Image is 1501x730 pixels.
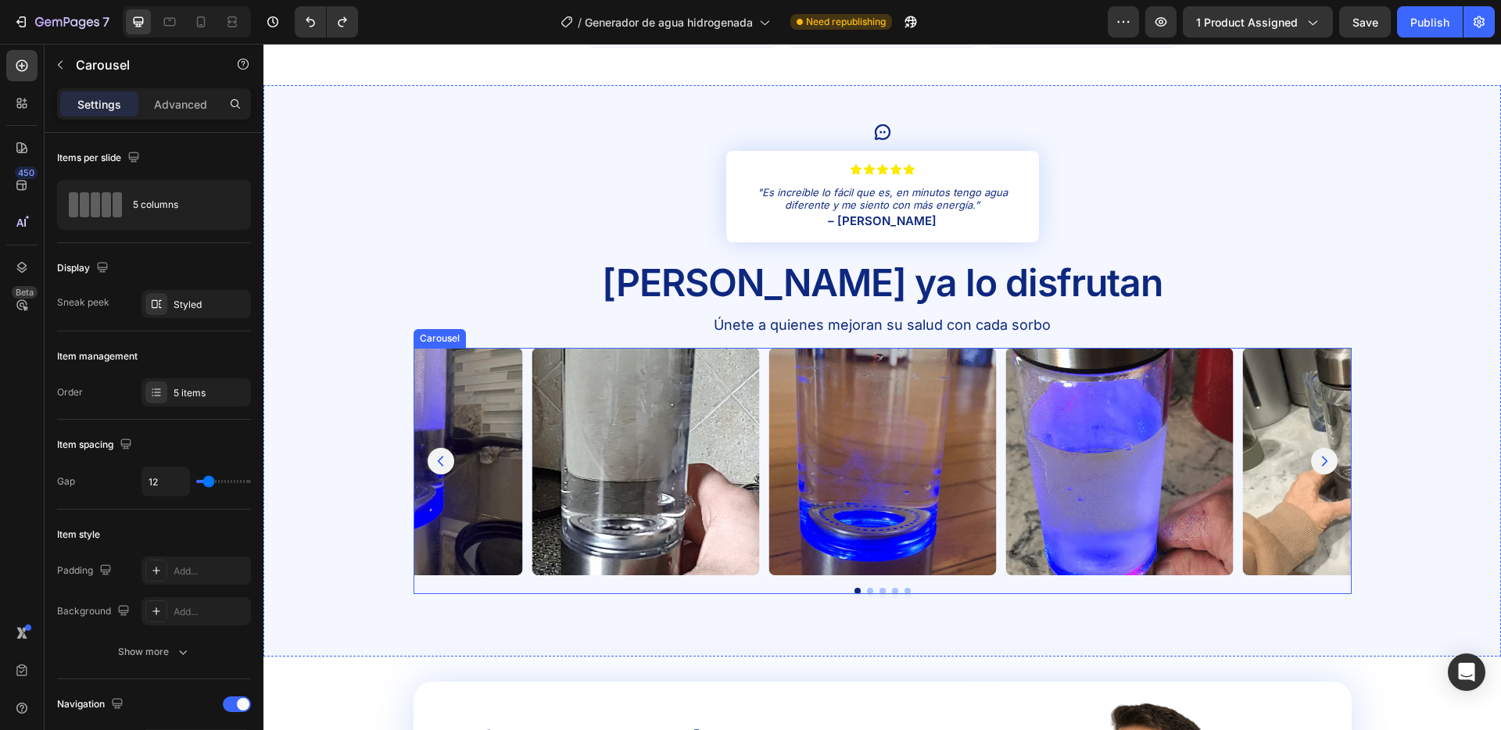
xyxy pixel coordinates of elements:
[591,544,597,550] button: Dot
[57,560,115,581] div: Padding
[629,544,635,550] button: Dot
[174,564,247,578] div: Add...
[57,349,138,363] div: Item management
[174,298,247,312] div: Styled
[268,304,496,531] img: gempages_562297654105605124-edaeea31-a0ed-43fa-83a6-9c0353e581e9.gif
[57,528,100,542] div: Item style
[742,304,969,531] img: gempages_562297654105605124-8beee4c2-3936-4b1e-a664-40aef9ffde3a.gif
[578,14,582,30] span: /
[57,148,143,169] div: Items per slide
[1397,6,1463,38] button: Publish
[1196,14,1298,30] span: 1 product assigned
[806,15,886,29] span: Need republishing
[174,386,247,400] div: 5 items
[477,143,761,167] p: "Es increíble lo fácil que es, en minutos tengo agua diferente y me siento con más energía.”
[118,644,191,660] div: Show more
[102,13,109,31] p: 7
[585,14,753,30] span: Generador de agua hidrogenada
[76,55,209,74] p: Carousel
[1048,404,1074,431] button: Carousel Next Arrow
[142,467,189,496] input: Auto
[57,601,133,622] div: Background
[57,435,135,456] div: Item spacing
[979,304,1206,531] img: gempages_562297654105605124-d7cfcc08-7962-402a-b6dc-5e723fa443a8.gif
[154,96,207,113] p: Advanced
[1339,6,1391,38] button: Save
[152,219,1087,260] p: [PERSON_NAME] ya lo disfrutan
[133,187,228,223] div: 5 columns
[616,544,622,550] button: Dot
[295,6,358,38] div: Undo/Redo
[152,273,1087,290] p: Únete a quienes mejoran su salud con cada sorbo
[15,166,38,179] div: 450
[174,605,247,619] div: Add...
[12,286,38,299] div: Beta
[641,544,647,550] button: Dot
[1410,14,1449,30] div: Publish
[604,544,610,550] button: Dot
[77,96,121,113] p: Settings
[153,288,199,302] div: Carousel
[57,474,75,488] div: Gap
[57,638,251,666] button: Show more
[263,44,1501,730] iframe: Design area
[1352,16,1378,29] span: Save
[57,295,109,310] div: Sneak peek
[477,170,761,184] p: – [PERSON_NAME]
[505,304,733,531] img: gempages_562297654105605124-3bcfb97c-382f-4cf1-afe0-41e0c1253cfa.gif
[6,6,116,38] button: 7
[57,385,83,399] div: Order
[57,258,112,279] div: Display
[1183,6,1333,38] button: 1 product assigned
[57,694,127,715] div: Navigation
[164,404,191,431] button: Carousel Back Arrow
[1448,653,1485,691] div: Open Intercom Messenger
